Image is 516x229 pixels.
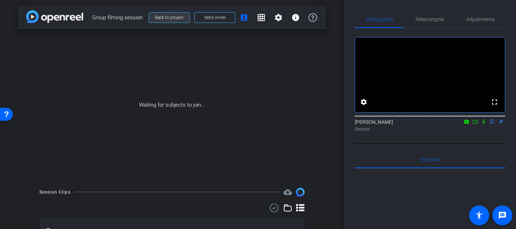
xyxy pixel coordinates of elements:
[490,98,499,106] mat-icon: fullscreen
[18,29,326,181] div: Waiting for subjects to join...
[39,189,71,196] div: Session Clips
[475,211,483,220] mat-icon: accessibility
[274,13,283,22] mat-icon: settings
[26,10,83,23] img: app-logo
[291,13,300,22] mat-icon: info
[240,13,248,22] mat-icon: account_box
[366,17,393,22] span: Participants
[92,10,144,25] span: Group filming session
[359,98,368,106] mat-icon: settings
[466,17,494,22] span: Adjustments
[194,12,235,23] button: Send invite
[355,126,505,132] div: Director
[283,188,292,196] mat-icon: cloud_upload
[498,211,507,220] mat-icon: message
[488,118,497,125] mat-icon: flip
[355,118,505,132] div: [PERSON_NAME]
[415,17,444,22] span: Teleprompter
[155,15,183,20] span: Back to project
[149,12,190,23] button: Back to project
[420,157,440,162] span: Everyone
[257,13,266,22] mat-icon: grid_on
[283,188,292,196] span: Destinations for your clips
[204,15,225,20] span: Send invite
[296,188,305,196] img: Session clips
